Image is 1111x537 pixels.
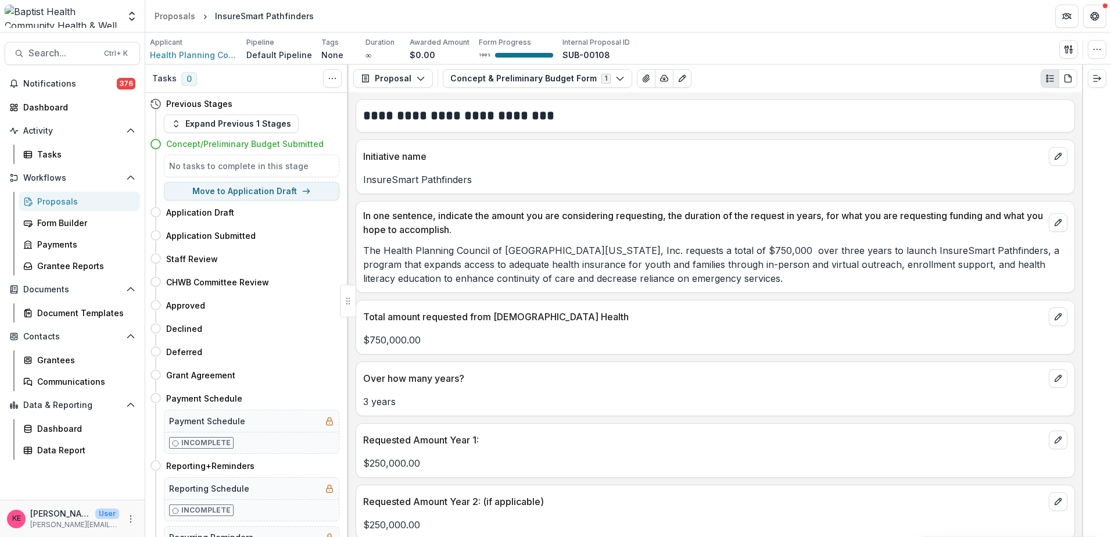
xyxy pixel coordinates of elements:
span: 376 [117,78,135,90]
span: 0 [181,72,197,86]
a: Payments [19,235,140,254]
button: Partners [1055,5,1078,28]
h4: Reporting+Reminders [166,460,255,472]
button: Open Workflows [5,169,140,187]
div: Ctrl + K [102,47,130,60]
span: Workflows [23,173,121,183]
p: [PERSON_NAME] [30,507,91,520]
a: Tasks [19,145,140,164]
h5: Payment Schedule [169,415,245,427]
p: $250,000.00 [363,518,1067,532]
h5: Reporting Schedule [169,482,249,495]
h4: Payment Schedule [166,392,242,404]
p: In one sentence, indicate the amount you are considering requesting, the duration of the request ... [363,209,1044,237]
p: Default Pipeline [246,49,312,61]
span: Documents [23,285,121,295]
a: Grantee Reports [19,256,140,275]
button: edit [1049,431,1067,449]
h4: CHWB Committee Review [166,276,269,288]
button: edit [1049,307,1067,326]
h3: Tasks [152,74,177,84]
button: edit [1049,369,1067,388]
p: None [321,49,343,61]
p: InsureSmart Pathfinders [363,173,1067,187]
button: Notifications376 [5,74,140,93]
p: $750,000.00 [363,333,1067,347]
a: Data Report [19,441,140,460]
button: Open Documents [5,280,140,299]
p: Duration [365,37,395,48]
h4: Application Draft [166,206,234,219]
span: Search... [28,48,97,59]
h4: Concept/Preliminary Budget Submitted [166,138,324,150]
p: Incomplete [181,505,231,515]
p: [PERSON_NAME][EMAIL_ADDRESS][DOMAIN_NAME] [30,520,119,530]
button: View Attached Files [637,69,655,88]
div: Payments [37,238,131,250]
div: Communications [37,375,131,388]
p: Tags [321,37,339,48]
button: Concept & Preliminary Budget Form1 [443,69,632,88]
p: Applicant [150,37,182,48]
nav: breadcrumb [150,8,318,24]
a: Communications [19,372,140,391]
p: Pipeline [246,37,274,48]
p: User [95,509,119,519]
p: Form Progress [479,37,531,48]
div: InsureSmart Pathfinders [215,10,314,22]
p: Requested Amount Year 2: (if applicable) [363,495,1044,509]
div: Katie E [12,515,21,522]
h4: Approved [166,299,205,312]
h4: Grant Agreement [166,369,235,381]
p: 100 % [479,51,490,59]
p: Initiative name [363,149,1044,163]
h4: Deferred [166,346,202,358]
div: Proposals [37,195,131,207]
button: Open Data & Reporting [5,396,140,414]
p: SUB-00108 [562,49,610,61]
a: Document Templates [19,303,140,323]
button: edit [1049,213,1067,232]
div: Document Templates [37,307,131,319]
a: Health Planning Council Of Northeast [US_STATE] Inc [150,49,237,61]
h5: No tasks to complete in this stage [169,160,334,172]
a: Dashboard [5,98,140,117]
p: $0.00 [410,49,435,61]
button: More [124,512,138,526]
div: Proposals [155,10,195,22]
div: Dashboard [37,423,131,435]
button: PDF view [1059,69,1077,88]
p: Over how many years? [363,371,1044,385]
h4: Staff Review [166,253,218,265]
button: Edit as form [673,69,691,88]
button: Open Activity [5,121,140,140]
a: Dashboard [19,419,140,438]
p: The Health Planning Council of [GEOGRAPHIC_DATA][US_STATE], Inc. requests a total of $750,000 ove... [363,244,1067,285]
div: Tasks [37,148,131,160]
p: ∞ [365,49,371,61]
h4: Previous Stages [166,98,232,110]
a: Proposals [150,8,200,24]
button: edit [1049,492,1067,511]
a: Proposals [19,192,140,211]
button: edit [1049,147,1067,166]
h4: Application Submitted [166,230,256,242]
p: $250,000.00 [363,456,1067,470]
div: Grantee Reports [37,260,131,272]
button: Move to Application Draft [164,182,339,201]
button: Open entity switcher [124,5,140,28]
button: Expand right [1088,69,1106,88]
a: Grantees [19,350,140,370]
p: 3 years [363,395,1067,409]
img: Baptist Health Community Health & Well Being logo [5,5,119,28]
button: Proposal [353,69,433,88]
p: Requested Amount Year 1: [363,433,1044,447]
div: Dashboard [23,101,131,113]
span: Notifications [23,79,117,89]
button: Expand Previous 1 Stages [164,114,299,133]
p: Incomplete [181,438,231,448]
button: Toggle View Cancelled Tasks [323,69,342,88]
button: Get Help [1083,5,1106,28]
h4: Declined [166,323,202,335]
